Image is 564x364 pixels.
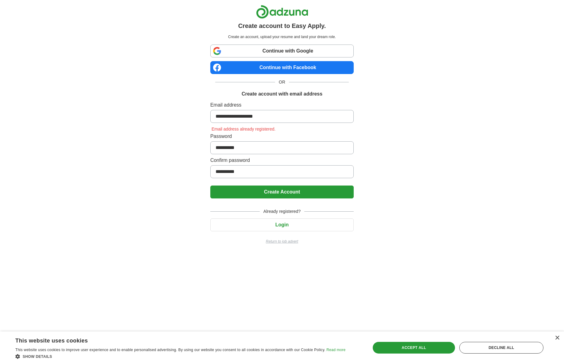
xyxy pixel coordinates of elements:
[23,354,52,359] span: Show details
[210,157,354,164] label: Confirm password
[210,222,354,227] a: Login
[555,336,559,340] div: Close
[210,45,354,57] a: Continue with Google
[242,90,322,98] h1: Create account with email address
[15,335,330,344] div: This website uses cookies
[210,218,354,231] button: Login
[238,21,326,30] h1: Create account to Easy Apply.
[210,127,277,131] span: Email address already registered.
[210,239,354,244] a: Return to job advert
[212,34,352,40] p: Create an account, upload your resume and land your dream role.
[459,342,543,354] div: Decline all
[260,208,304,215] span: Already registered?
[210,61,354,74] a: Continue with Facebook
[15,353,345,359] div: Show details
[15,348,325,352] span: This website uses cookies to improve user experience and to enable personalised advertising. By u...
[256,5,308,19] img: Adzuna logo
[210,133,354,140] label: Password
[326,348,345,352] a: Read more, opens a new window
[373,342,455,354] div: Accept all
[210,186,354,198] button: Create Account
[275,79,289,85] span: OR
[210,101,354,109] label: Email address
